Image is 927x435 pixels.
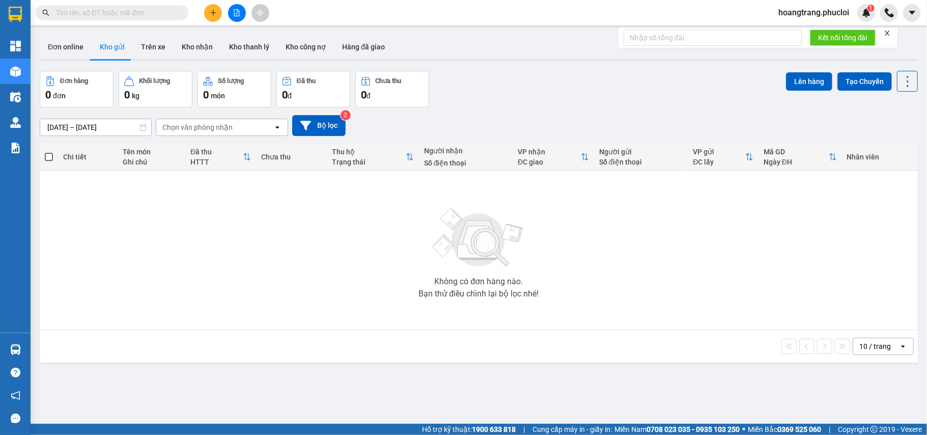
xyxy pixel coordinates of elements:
div: Số điện thoại [424,159,508,167]
div: HTTT [190,158,243,166]
div: 10 / trang [859,341,891,351]
div: Thu hộ [332,148,406,156]
span: file-add [233,9,240,16]
div: VP gửi [693,148,745,156]
span: Kết nối tổng đài [818,32,867,43]
span: | [523,424,525,435]
button: Số lượng0món [198,71,271,107]
span: hoangtrang.phucloi [770,6,857,19]
button: Kho thanh lý [221,35,277,59]
button: Lên hàng [786,72,832,91]
img: warehouse-icon [10,117,21,128]
div: Nhân viên [847,153,913,161]
button: Tạo Chuyến [837,72,892,91]
span: message [11,414,20,423]
button: aim [251,4,269,22]
img: logo-vxr [9,7,22,22]
button: Kho gửi [92,35,133,59]
span: món [211,92,225,100]
button: caret-down [903,4,921,22]
svg: open [899,342,907,350]
th: Toggle SortBy [185,144,256,171]
div: Chưa thu [261,153,322,161]
span: Miền Bắc [748,424,821,435]
th: Toggle SortBy [327,144,419,171]
div: Số điện thoại [599,158,683,166]
img: dashboard-icon [10,41,21,51]
div: Chi tiết [63,153,113,161]
th: Toggle SortBy [513,144,594,171]
img: solution-icon [10,143,21,153]
strong: 1900 633 818 [472,425,516,433]
button: Kho nhận [174,35,221,59]
span: search [42,9,49,16]
span: | [829,424,830,435]
div: Bạn thử điều chỉnh lại bộ lọc nhé! [418,290,539,298]
span: đ [367,92,371,100]
button: Kho công nợ [277,35,334,59]
div: Người gửi [599,148,683,156]
div: Chưa thu [376,77,402,85]
sup: 2 [341,110,351,120]
button: Trên xe [133,35,174,59]
span: close [884,30,891,37]
svg: open [273,123,282,131]
span: 0 [282,89,288,101]
button: Kết nối tổng đài [810,30,876,46]
button: Hàng đã giao [334,35,393,59]
span: plus [210,9,217,16]
span: notification [11,391,20,400]
strong: 0369 525 060 [777,425,821,433]
span: đ [288,92,292,100]
span: Miền Nam [614,424,740,435]
span: đơn [53,92,66,100]
button: Đã thu0đ [276,71,350,107]
strong: 0708 023 035 - 0935 103 250 [647,425,740,433]
span: Hỗ trợ kỹ thuật: [422,424,516,435]
button: Khối lượng0kg [119,71,192,107]
span: 0 [45,89,51,101]
img: svg+xml;base64,PHN2ZyBjbGFzcz0ibGlzdC1wbHVnX19zdmciIHhtbG5zPSJodHRwOi8vd3d3LnczLm9yZy8yMDAwL3N2Zy... [428,202,529,274]
img: warehouse-icon [10,344,21,355]
div: Người nhận [424,147,508,155]
div: Không có đơn hàng nào. [434,278,523,286]
div: Khối lượng [139,77,170,85]
button: Đơn online [40,35,92,59]
button: Bộ lọc [292,115,346,136]
span: kg [132,92,139,100]
span: 0 [361,89,367,101]
span: aim [257,9,264,16]
span: ⚪️ [742,427,745,431]
img: warehouse-icon [10,92,21,102]
button: plus [204,4,222,22]
div: Số lượng [218,77,244,85]
input: Tìm tên, số ĐT hoặc mã đơn [56,7,176,18]
span: caret-down [908,8,917,17]
span: copyright [870,426,878,433]
input: Select a date range. [40,119,151,135]
div: Tên món [123,148,180,156]
th: Toggle SortBy [688,144,759,171]
div: Mã GD [764,148,829,156]
button: Chưa thu0đ [355,71,429,107]
div: ĐC giao [518,158,581,166]
sup: 1 [867,5,875,12]
th: Toggle SortBy [759,144,842,171]
div: VP nhận [518,148,581,156]
img: warehouse-icon [10,66,21,77]
span: question-circle [11,368,20,377]
div: Chọn văn phòng nhận [162,122,233,132]
img: icon-new-feature [862,8,871,17]
img: phone-icon [885,8,894,17]
div: Đã thu [190,148,243,156]
span: 0 [124,89,130,101]
span: Cung cấp máy in - giấy in: [532,424,612,435]
input: Nhập số tổng đài [624,30,802,46]
div: Ghi chú [123,158,180,166]
span: 0 [203,89,209,101]
div: Ngày ĐH [764,158,829,166]
div: Trạng thái [332,158,406,166]
span: 1 [869,5,873,12]
div: Đơn hàng [60,77,88,85]
div: ĐC lấy [693,158,745,166]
